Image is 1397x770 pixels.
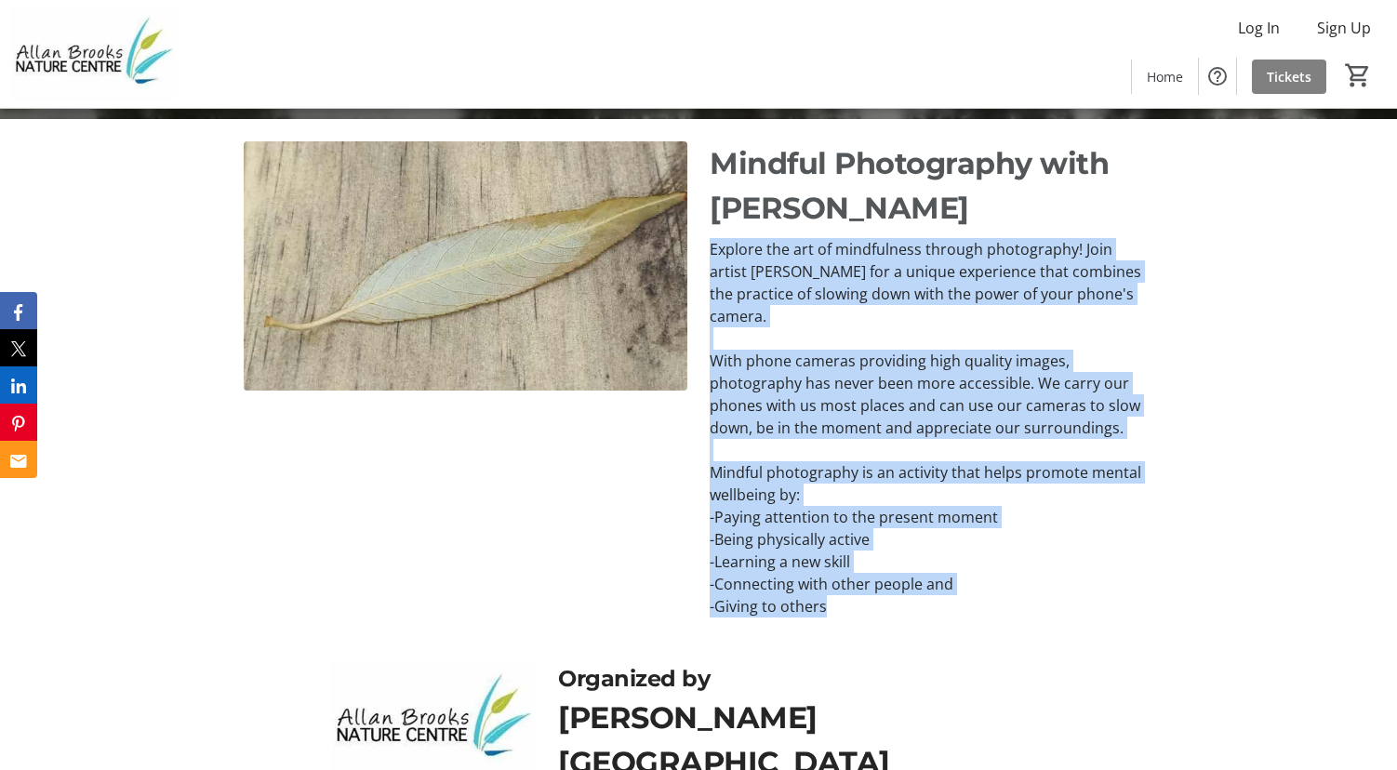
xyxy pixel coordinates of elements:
p: Explore the art of mindfulness through photography! Join artist [PERSON_NAME] for a unique experi... [710,238,1153,327]
img: undefined [244,141,687,391]
p: -Giving to others [710,595,1153,617]
p: With phone cameras providing high quality images, photography has never been more accessible. We ... [710,350,1153,439]
span: Sign Up [1317,17,1371,39]
a: Home [1132,60,1198,94]
span: Log In [1238,17,1280,39]
div: Organized by [558,662,1066,696]
p: -Being physically active [710,528,1153,551]
img: Allan Brooks Nature Centre's Logo [11,7,177,100]
button: Cart [1341,59,1375,92]
p: Mindful photography is an activity that helps promote mental wellbeing by: [710,461,1153,506]
p: -Learning a new skill [710,551,1153,573]
button: Sign Up [1302,13,1386,43]
p: Mindful Photography with [PERSON_NAME] [710,141,1153,231]
a: Tickets [1252,60,1326,94]
p: -Connecting with other people and [710,573,1153,595]
span: Home [1147,67,1183,86]
span: Tickets [1267,67,1311,86]
button: Log In [1223,13,1295,43]
button: Help [1199,58,1236,95]
p: -Paying attention to the present moment [710,506,1153,528]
